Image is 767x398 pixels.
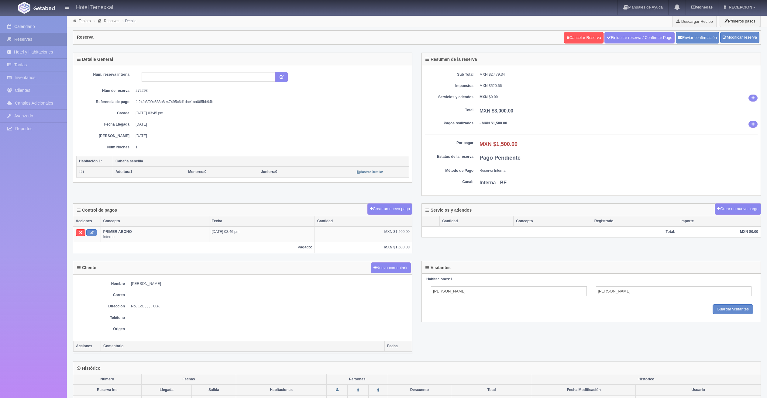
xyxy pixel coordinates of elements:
dd: Reserva Interna [480,168,758,173]
dt: Pagos realizados [425,121,473,126]
input: Apellidos del Adulto [596,286,752,296]
th: Fecha Modificación [532,385,636,395]
span: 1 [115,170,132,174]
h4: Detalle General [77,57,113,62]
h4: Histórico [77,366,101,371]
dt: Creada [81,111,129,116]
strong: Habitaciones: [426,277,450,281]
b: PRIMER ABONO [103,230,132,234]
small: 101 [79,170,84,174]
b: Interna - BE [480,180,507,185]
input: Guardar visitantes [713,304,753,314]
th: Pagado: [73,242,315,253]
a: Reservas [104,19,119,23]
dd: 1 [136,145,404,150]
th: Usuario [636,385,761,395]
dt: Sub Total [425,72,473,77]
b: - MXN $1,500.00 [480,121,507,125]
input: Nombre del Adulto [431,286,587,296]
th: Fechas [141,374,236,385]
dt: Servicios y adendos [425,95,473,100]
h4: Hotel Temexkal [76,3,113,11]
th: Personas [327,374,388,385]
a: Descargar Recibo [673,15,716,27]
dt: Referencia de pago [81,99,129,105]
a: Finiquitar reserva / Confirmar Pago [604,32,675,43]
dt: Total [425,108,473,113]
th: Importe [678,216,761,227]
h4: Resumen de la reserva [425,57,477,62]
dt: Correo [76,292,125,298]
button: Crear un nuevo cargo [715,203,761,215]
button: Enviar confirmación [676,32,719,43]
th: Concepto [514,216,592,227]
b: MXN $0.00 [480,95,498,99]
dt: Nombre [76,281,125,286]
th: MXN $1,500.00 [315,242,412,253]
button: Nuevo comentario [371,262,411,274]
dt: Núm de reserva [81,88,129,93]
h4: Cliente [77,265,96,270]
dt: Dirección [76,304,125,309]
button: Crear un nuevo pago [367,203,412,215]
h4: Reserva [77,35,94,40]
dd: [PERSON_NAME] [131,281,409,286]
th: Salida [192,385,236,395]
dd: MXN $520.66 [480,83,758,88]
dt: [PERSON_NAME] [81,133,129,139]
span: 0 [188,170,206,174]
strong: Menores: [188,170,204,174]
th: Número [73,374,141,385]
th: Acciones [74,341,101,351]
b: MXN $1,500.00 [480,141,518,147]
dd: [DATE] 03:45 pm [136,111,404,116]
th: Acciones [73,216,101,227]
dt: Núm. reserva interna [81,72,129,77]
b: Habitación 1: [79,159,102,163]
dt: Método de Pago [425,168,473,173]
button: Primeros pasos [720,15,760,27]
th: Histórico [532,374,761,385]
h4: Control de pagos [77,208,117,213]
th: Descuento [388,385,451,395]
small: Mostrar Detalle [357,170,383,174]
dd: 272293 [136,88,404,93]
b: MXN $3,000.00 [480,108,513,113]
th: Total [451,385,532,395]
dt: Impuestos [425,83,473,88]
th: Fecha [385,341,412,351]
th: Reserva Int. [73,385,141,395]
th: Comentario [101,341,385,351]
img: Getabed [33,6,55,10]
dd: [DATE] [136,133,404,139]
h4: Servicios y adendos [425,208,472,213]
th: MXN $0.00 [678,227,761,237]
strong: Juniors: [261,170,275,174]
dd: [DATE] [136,122,404,127]
b: Monedas [691,5,713,9]
div: 1 [426,277,756,282]
dt: Teléfono [76,315,125,320]
a: Mostrar Detalle [357,170,383,174]
dt: Canal: [425,179,473,185]
img: Getabed [18,2,30,14]
th: Habitaciones [236,385,326,395]
th: Fecha [209,216,315,227]
dd: No, Col. , , , , C.P. [131,304,409,309]
th: Cantidad [440,216,514,227]
th: Cantidad [315,216,412,227]
dt: Origen [76,327,125,332]
th: Total: [422,227,678,237]
dd: fa24fb3f09c633b8e47495c6d1dae1aa065bb94b [136,99,404,105]
a: Cancelar Reserva [564,32,604,43]
dt: Núm Noches [81,145,129,150]
th: Concepto [101,216,209,227]
th: Cabaña sencilla [113,156,409,167]
b: Pago Pendiente [480,155,521,161]
dt: Estatus de la reserva [425,154,473,159]
span: 0 [261,170,277,174]
dt: Por pagar [425,140,473,146]
th: Registrado [592,216,678,227]
a: Tablero [79,19,91,23]
span: RECEPCION [727,5,752,9]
